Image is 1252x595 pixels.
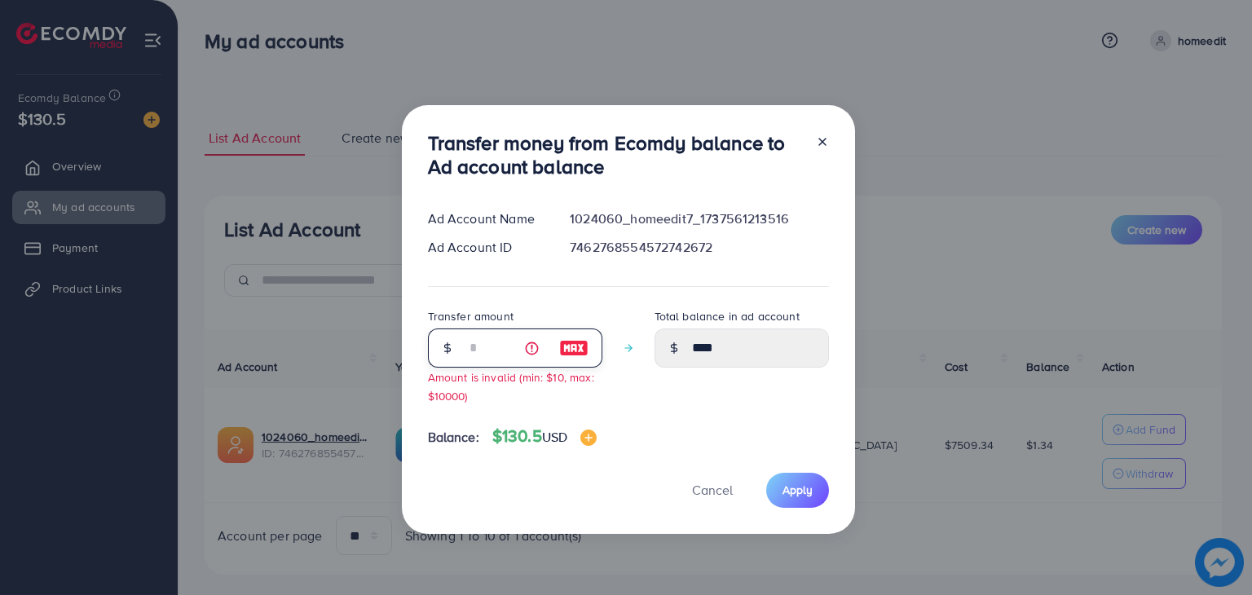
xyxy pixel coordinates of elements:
span: Cancel [692,481,733,499]
img: image [559,338,589,358]
button: Apply [766,473,829,508]
div: Ad Account ID [415,238,558,257]
div: 7462768554572742672 [557,238,841,257]
div: 1024060_homeedit7_1737561213516 [557,209,841,228]
img: image [580,430,597,446]
span: USD [542,428,567,446]
h4: $130.5 [492,426,597,447]
h3: Transfer money from Ecomdy balance to Ad account balance [428,131,803,178]
div: Ad Account Name [415,209,558,228]
span: Apply [782,482,813,498]
small: Amount is invalid (min: $10, max: $10000) [428,369,594,403]
span: Balance: [428,428,479,447]
button: Cancel [672,473,753,508]
label: Transfer amount [428,308,514,324]
label: Total balance in ad account [655,308,800,324]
